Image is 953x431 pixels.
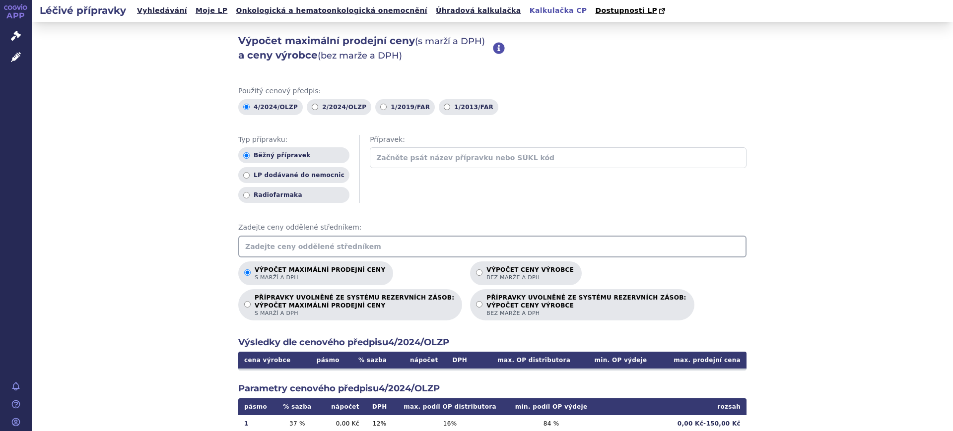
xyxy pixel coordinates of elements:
th: min. podíl OP výdeje [506,398,597,415]
th: max. OP distributora [476,352,576,369]
input: Začněte psát název přípravku nebo SÚKL kód [370,147,747,168]
strong: VÝPOČET CENY VÝROBCE [486,302,686,309]
p: PŘÍPRAVKY UVOLNĚNÉ ZE SYSTÉMU REZERVNÍCH ZÁSOB: [255,294,454,317]
a: Dostupnosti LP [592,4,670,18]
label: 4/2024/OLZP [238,99,303,115]
span: bez marže a DPH [486,309,686,317]
strong: VÝPOČET MAXIMÁLNÍ PRODEJNÍ CENY [255,302,454,309]
a: Onkologická a hematoonkologická onemocnění [233,4,430,17]
th: DPH [365,398,394,415]
input: PŘÍPRAVKY UVOLNĚNÉ ZE SYSTÉMU REZERVNÍCH ZÁSOB:VÝPOČET CENY VÝROBCEbez marže a DPH [476,301,482,308]
th: pásmo [307,352,348,369]
span: Přípravek: [370,135,747,145]
th: min. OP výdeje [576,352,653,369]
a: Vyhledávání [134,4,190,17]
a: Úhradová kalkulačka [433,4,524,17]
th: DPH [444,352,476,369]
th: nápočet [397,352,444,369]
th: max. podíl OP distributora [394,398,506,415]
span: (s marží a DPH) [415,36,485,47]
a: Moje LP [193,4,230,17]
th: % sazba [275,398,319,415]
label: LP dodávané do nemocnic [238,167,349,183]
input: Výpočet ceny výrobcebez marže a DPH [476,269,482,276]
input: Zadejte ceny oddělené středníkem [238,236,747,257]
input: PŘÍPRAVKY UVOLNĚNÉ ZE SYSTÉMU REZERVNÍCH ZÁSOB:VÝPOČET MAXIMÁLNÍ PRODEJNÍ CENYs marží a DPH [244,301,251,308]
label: 1/2013/FAR [439,99,498,115]
h2: Výpočet maximální prodejní ceny a ceny výrobce [238,34,493,62]
span: Zadejte ceny oddělené středníkem: [238,223,747,233]
label: 1/2019/FAR [375,99,435,115]
p: Výpočet maximální prodejní ceny [255,266,385,281]
label: 2/2024/OLZP [307,99,371,115]
p: PŘÍPRAVKY UVOLNĚNÉ ZE SYSTÉMU REZERVNÍCH ZÁSOB: [486,294,686,317]
p: Výpočet ceny výrobce [486,266,574,281]
span: s marží a DPH [255,274,385,281]
span: (bez marže a DPH) [318,50,402,61]
h2: Výsledky dle cenového předpisu 4/2024/OLZP [238,336,747,349]
input: 1/2019/FAR [380,104,387,110]
th: rozsah [597,398,747,415]
input: Radiofarmaka [243,192,250,198]
th: nápočet [319,398,365,415]
span: bez marže a DPH [486,274,574,281]
input: 1/2013/FAR [444,104,450,110]
a: Kalkulačka CP [527,4,590,17]
th: max. prodejní cena [653,352,747,369]
label: Radiofarmaka [238,187,349,203]
span: Dostupnosti LP [595,6,657,14]
th: pásmo [238,398,275,415]
h2: Parametry cenového předpisu 4/2024/OLZP [238,382,747,395]
input: Běžný přípravek [243,152,250,159]
input: 2/2024/OLZP [312,104,318,110]
span: Typ přípravku: [238,135,349,145]
input: 4/2024/OLZP [243,104,250,110]
span: s marží a DPH [255,309,454,317]
input: LP dodávané do nemocnic [243,172,250,179]
span: Použitý cenový předpis: [238,86,747,96]
h2: Léčivé přípravky [32,3,134,17]
label: Běžný přípravek [238,147,349,163]
th: cena výrobce [238,352,307,369]
th: % sazba [348,352,396,369]
input: Výpočet maximální prodejní cenys marží a DPH [244,269,251,276]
